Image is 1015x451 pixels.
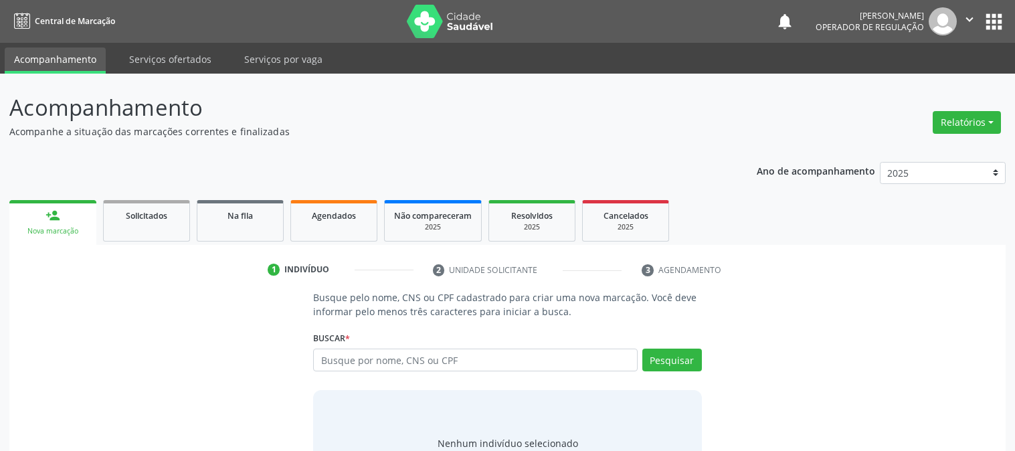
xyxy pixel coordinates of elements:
p: Acompanhamento [9,91,707,124]
div: [PERSON_NAME] [816,10,924,21]
span: Cancelados [604,210,648,221]
div: Indivíduo [284,264,329,276]
span: Agendados [312,210,356,221]
p: Busque pelo nome, CNS ou CPF cadastrado para criar uma nova marcação. Você deve informar pelo men... [313,290,702,319]
div: Nova marcação [19,226,87,236]
span: Solicitados [126,210,167,221]
button:  [957,7,982,35]
div: 2025 [592,222,659,232]
div: 2025 [498,222,565,232]
p: Acompanhe a situação das marcações correntes e finalizadas [9,124,707,139]
span: Central de Marcação [35,15,115,27]
a: Serviços por vaga [235,48,332,71]
button: notifications [775,12,794,31]
i:  [962,12,977,27]
input: Busque por nome, CNS ou CPF [313,349,638,371]
span: Operador de regulação [816,21,924,33]
div: person_add [45,208,60,223]
label: Buscar [313,328,350,349]
span: Na fila [227,210,253,221]
span: Resolvidos [511,210,553,221]
button: Relatórios [933,111,1001,134]
span: Não compareceram [394,210,472,221]
a: Serviços ofertados [120,48,221,71]
div: 1 [268,264,280,276]
a: Central de Marcação [9,10,115,32]
img: img [929,7,957,35]
div: 2025 [394,222,472,232]
p: Ano de acompanhamento [757,162,875,179]
div: Nenhum indivíduo selecionado [438,436,578,450]
button: Pesquisar [642,349,702,371]
button: apps [982,10,1006,33]
a: Acompanhamento [5,48,106,74]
